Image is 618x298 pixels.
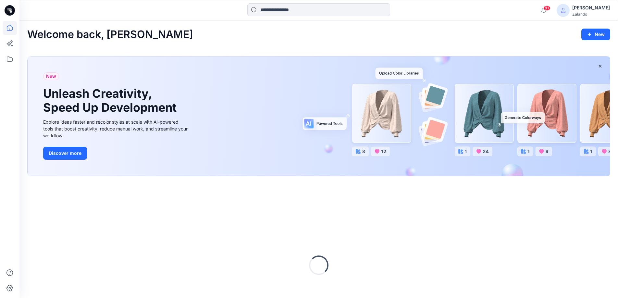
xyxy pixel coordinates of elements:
[561,8,566,13] svg: avatar
[43,147,189,160] a: Discover more
[572,4,610,12] div: [PERSON_NAME]
[43,147,87,160] button: Discover more
[27,29,193,41] h2: Welcome back, [PERSON_NAME]
[581,29,610,40] button: New
[43,87,179,115] h1: Unleash Creativity, Speed Up Development
[46,72,56,80] span: New
[572,12,610,17] div: Zalando
[543,6,550,11] span: 81
[43,118,189,139] div: Explore ideas faster and recolor styles at scale with AI-powered tools that boost creativity, red...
